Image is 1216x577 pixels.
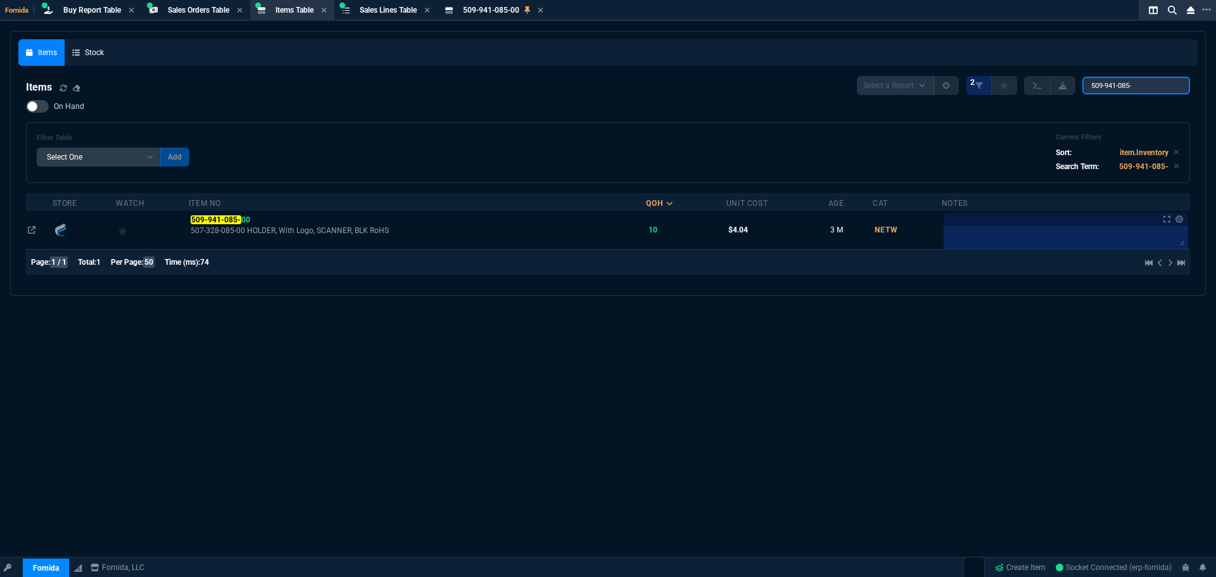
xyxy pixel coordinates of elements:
[189,198,221,208] div: Item No
[50,257,68,268] span: 1 / 1
[26,80,52,95] h4: Items
[275,6,313,15] span: Items Table
[1119,162,1168,171] code: 509-941-085-
[63,6,121,15] span: Buy Report Table
[200,258,209,267] span: 74
[646,198,662,208] div: QOH
[165,258,200,267] span: Time (ms):
[828,211,873,249] td: 3 M
[168,6,229,15] span: Sales Orders Table
[1056,133,1179,142] h6: Current Filters
[875,225,898,234] span: NETW
[116,198,144,208] div: Watch
[321,6,327,16] nx-icon: Close Tab
[96,258,101,267] span: 1
[1056,147,1072,158] p: Sort:
[1056,161,1099,172] p: Search Term:
[87,562,148,573] a: msbcCompanyName
[873,198,888,208] div: Cat
[1056,563,1172,572] span: Socket Connected (erp-fornida)
[1202,4,1211,16] nx-icon: Open New Tab
[129,6,134,16] nx-icon: Close Tab
[828,198,844,208] div: Age
[1182,3,1200,18] nx-icon: Close Workbench
[726,198,768,208] div: Unit Cost
[37,134,189,143] h6: Filter Table
[28,225,35,234] nx-icon: Open In Opposite Panel
[649,225,657,234] span: 10
[191,215,250,224] span: 00
[65,39,111,66] a: Stock
[970,77,975,87] span: 2
[728,225,748,234] span: $4.04
[1120,148,1168,157] code: item.Inventory
[237,6,243,16] nx-icon: Close Tab
[1056,562,1172,573] a: XMzLAQN-VP1XPTWDAAAL
[191,225,644,236] span: 507-328-085-00 HOLDER, With Logo, SCANNER, BLK RoHS
[360,6,417,15] span: Sales Lines Table
[5,6,34,15] span: Fornida
[990,558,1051,577] a: Create Item
[143,257,155,268] span: 50
[1082,77,1190,94] input: Search
[18,39,65,66] a: Items
[111,258,143,267] span: Per Page:
[463,6,519,15] span: 509-941-085-00
[189,211,647,249] td: 507-328-085-00 HOLDER, With Logo, SCANNER, BLK RoHS
[118,221,187,239] div: Add to Watchlist
[53,198,77,208] div: Store
[1163,3,1182,18] nx-icon: Search
[424,6,430,16] nx-icon: Close Tab
[942,198,968,208] div: Notes
[538,6,543,16] nx-icon: Close Tab
[31,258,50,267] span: Page:
[54,101,84,111] span: On Hand
[191,215,241,224] mark: 509-941-085-
[1144,3,1163,18] nx-icon: Split Panels
[78,258,96,267] span: Total:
